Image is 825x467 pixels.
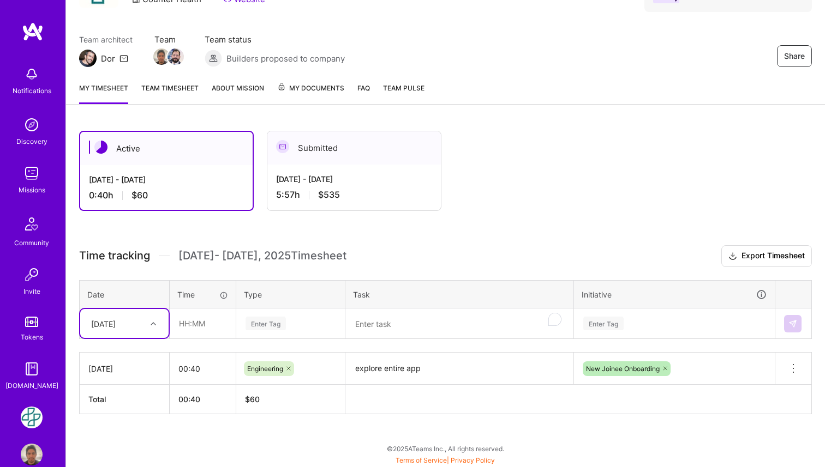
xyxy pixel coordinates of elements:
[19,184,45,196] div: Missions
[154,47,169,66] a: Team Member Avatar
[119,54,128,63] i: icon Mail
[79,34,133,45] span: Team architect
[178,249,346,263] span: [DATE] - [DATE] , 2025 Timesheet
[170,385,236,414] th: 00:40
[80,385,170,414] th: Total
[21,162,43,184] img: teamwork
[246,315,286,332] div: Enter Tag
[383,82,425,104] a: Team Pulse
[236,280,345,308] th: Type
[383,84,425,92] span: Team Pulse
[79,82,128,104] a: My timesheet
[14,237,49,248] div: Community
[151,321,156,326] i: icon Chevron
[728,251,737,262] i: icon Download
[784,51,805,62] span: Share
[18,407,45,428] a: Counter Health: Team for Counter Health
[80,132,253,165] div: Active
[226,53,345,64] span: Builders proposed to company
[131,190,148,201] span: $60
[13,85,51,96] div: Notifications
[212,82,264,104] a: About Mission
[582,288,767,301] div: Initiative
[170,309,235,338] input: HH:MM
[65,435,825,462] div: © 2025 ATeams Inc., All rights reserved.
[23,286,40,297] div: Invite
[21,264,43,286] img: Invite
[21,114,43,136] img: discovery
[345,280,574,308] th: Task
[277,82,344,94] span: My Documents
[141,82,199,104] a: Team timesheet
[79,249,150,263] span: Time tracking
[170,354,236,383] input: HH:MM
[177,289,228,300] div: Time
[777,45,812,67] button: Share
[22,22,44,41] img: logo
[21,63,43,85] img: bell
[245,395,260,404] span: $ 60
[89,174,244,185] div: [DATE] - [DATE]
[94,141,107,154] img: Active
[80,280,170,308] th: Date
[277,82,344,104] a: My Documents
[357,82,370,104] a: FAQ
[79,50,97,67] img: Team Architect
[451,456,495,464] a: Privacy Policy
[101,53,115,64] div: Dor
[21,331,43,343] div: Tokens
[153,48,170,65] img: Team Member Avatar
[5,380,58,391] div: [DOMAIN_NAME]
[154,34,183,45] span: Team
[346,354,572,384] textarea: explore entire app
[267,131,441,165] div: Submitted
[168,48,184,65] img: Team Member Avatar
[25,317,38,327] img: tokens
[788,319,797,328] img: Submit
[205,34,345,45] span: Team status
[247,365,283,373] span: Engineering
[276,189,432,201] div: 5:57 h
[205,50,222,67] img: Builders proposed to company
[721,245,812,267] button: Export Timesheet
[89,190,244,201] div: 0:40 h
[396,456,495,464] span: |
[396,456,447,464] a: Terms of Service
[91,318,116,329] div: [DATE]
[21,444,43,465] img: User Avatar
[276,173,432,185] div: [DATE] - [DATE]
[19,211,45,237] img: Community
[16,136,47,147] div: Discovery
[21,358,43,380] img: guide book
[169,47,183,66] a: Team Member Avatar
[18,444,45,465] a: User Avatar
[583,315,624,332] div: Enter Tag
[346,310,572,338] textarea: To enrich screen reader interactions, please activate Accessibility in Grammarly extension settings
[586,365,660,373] span: New Joinee Onboarding
[88,363,160,374] div: [DATE]
[21,407,43,428] img: Counter Health: Team for Counter Health
[276,140,289,153] img: Submitted
[318,189,340,201] span: $535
